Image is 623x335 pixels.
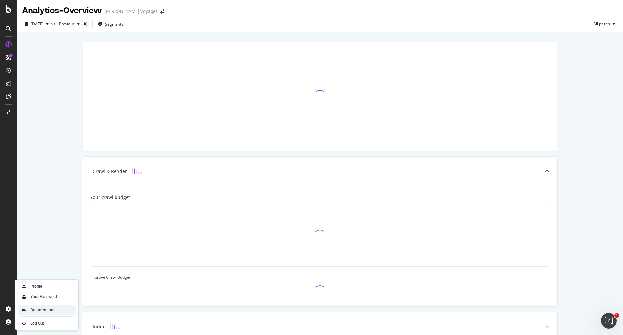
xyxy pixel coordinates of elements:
[31,284,42,289] div: Profile
[601,313,617,329] iframe: Intercom live chat
[31,294,57,299] div: Your Password
[104,8,158,15] div: [PERSON_NAME] Voyages
[20,319,28,327] img: prfnF3csMXgAAAABJRU5ErkJggg==
[56,19,82,29] button: Previous
[31,307,55,313] div: Organizations
[56,21,75,27] span: Previous
[591,21,610,27] span: All pages
[132,168,142,174] img: block-icon
[20,293,28,301] img: tUVSALn78D46LlpAY8klYZqgKwTuBm2K29c6p1XQNDCsM0DgKSSoAXXevcAwljcHBINEg0LrUEktgcYYD5sVUphq1JigPmkfB...
[105,21,123,27] span: Segments
[20,306,28,314] img: AtrBVVRoAgWaAAAAAElFTkSuQmCC
[18,282,76,291] a: Profile
[93,323,105,330] div: Index
[20,282,28,290] img: Xx2yTbCeVcdxHMdxHOc+8gctb42vCocUYgAAAABJRU5ErkJggg==
[51,21,56,27] span: vs
[18,319,76,328] a: Log Out
[22,5,102,16] div: Analytics - Overview
[614,313,619,318] span: 1
[31,21,43,27] span: 2025 Aug. 31st
[31,321,44,326] div: Log Out
[22,19,51,29] button: [DATE]
[90,194,130,200] div: Your crawl budget
[591,19,618,29] button: All pages
[93,168,127,174] div: Crawl & Render
[110,323,120,329] img: block-icon
[95,19,126,29] button: Segments
[90,275,550,280] div: Improve Crawl Budget
[160,9,164,14] div: arrow-right-arrow-left
[18,305,76,315] a: Organizations
[18,292,76,301] a: Your Password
